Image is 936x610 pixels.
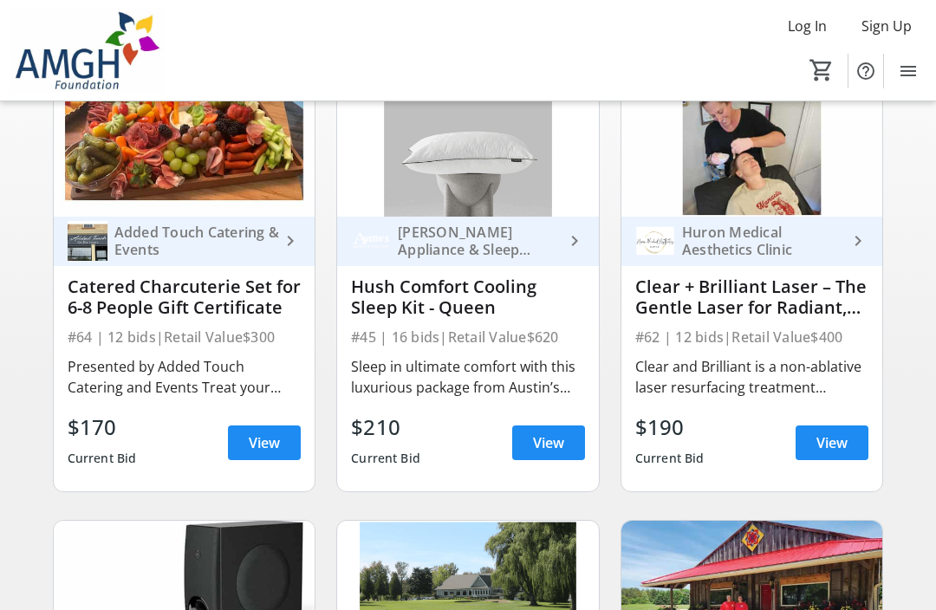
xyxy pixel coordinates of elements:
div: #62 | 12 bids | Retail Value $400 [635,325,869,349]
mat-icon: keyboard_arrow_right [280,230,301,251]
span: View [533,432,564,453]
img: Clear + Brilliant Laser – The Gentle Laser for Radiant, Youthful Skin [621,69,883,217]
div: Clear and Brilliant is a non-ablative laser resurfacing treatment designed to prevent early signs... [635,356,869,398]
div: $210 [351,412,420,443]
a: Added Touch Catering & EventsAdded Touch Catering & Events [54,217,315,266]
a: View [228,425,301,460]
div: Clear + Brilliant Laser – The Gentle Laser for Radiant, Youthful Skin [635,276,869,318]
a: Austin's Appliance & Sleep Centre[PERSON_NAME] Appliance & Sleep Centre [337,217,599,266]
div: Catered Charcuterie Set for 6-8 People Gift Certificate [68,276,302,318]
img: Hush Comfort Cooling Sleep Kit - Queen [337,69,599,217]
div: $190 [635,412,705,443]
div: #45 | 16 bids | Retail Value $620 [351,325,585,349]
span: Log In [788,16,827,36]
span: View [816,432,848,453]
a: View [796,425,868,460]
img: Huron Medical Aesthetics Clinic [635,221,675,261]
div: Presented by Added Touch Catering and Events Treat your guests to a beautifully curated charcuter... [68,356,302,398]
div: #64 | 12 bids | Retail Value $300 [68,325,302,349]
mat-icon: keyboard_arrow_right [564,230,585,251]
img: Added Touch Catering & Events [68,221,107,261]
img: Alexandra Marine & General Hospital Foundation's Logo [10,7,165,94]
span: Sign Up [861,16,912,36]
div: Huron Medical Aesthetics Clinic [675,224,848,258]
a: View [512,425,585,460]
div: Hush Comfort Cooling Sleep Kit - Queen [351,276,585,318]
div: Sleep in ultimate comfort with this luxurious package from Austin’s Appliance and Sleep Centre. I... [351,356,585,398]
button: Log In [774,12,841,40]
div: Added Touch Catering & Events [107,224,281,258]
button: Help [848,54,883,88]
button: Sign Up [848,12,926,40]
img: Austin's Appliance & Sleep Centre [351,221,391,261]
img: Catered Charcuterie Set for 6-8 People Gift Certificate [54,69,315,217]
button: Menu [891,54,926,88]
mat-icon: keyboard_arrow_right [848,230,868,251]
div: $170 [68,412,137,443]
div: Current Bid [351,443,420,474]
span: View [249,432,280,453]
a: Huron Medical Aesthetics ClinicHuron Medical Aesthetics Clinic [621,217,883,266]
div: Current Bid [68,443,137,474]
button: Cart [806,55,837,86]
div: Current Bid [635,443,705,474]
div: [PERSON_NAME] Appliance & Sleep Centre [391,224,564,258]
